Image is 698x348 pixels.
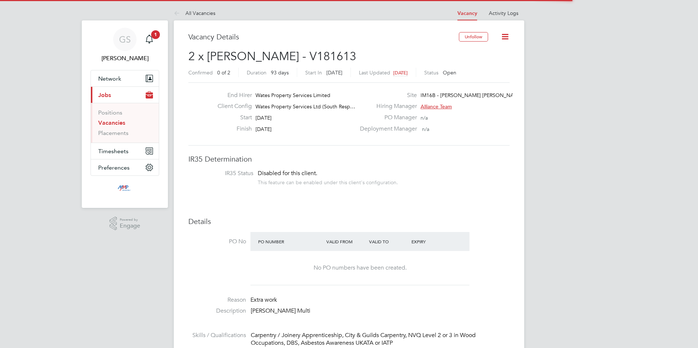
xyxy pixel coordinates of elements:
[98,119,125,126] a: Vacancies
[142,28,157,51] a: 1
[326,69,342,76] span: [DATE]
[217,69,230,76] span: 0 of 2
[421,92,568,98] span: IM16B - [PERSON_NAME] [PERSON_NAME] - WORKWISE - S…
[188,32,459,42] h3: Vacancy Details
[98,129,129,136] a: Placements
[256,126,272,132] span: [DATE]
[188,238,246,245] label: PO No
[98,148,129,155] span: Timesheets
[91,143,159,159] button: Timesheets
[424,69,438,76] label: Status
[188,69,213,76] label: Confirmed
[98,92,111,98] span: Jobs
[256,235,325,248] div: PO Number
[188,49,356,63] span: 2 x [PERSON_NAME] - V181613
[91,87,159,103] button: Jobs
[356,125,417,133] label: Deployment Manager
[251,307,510,315] p: [PERSON_NAME] Multi
[151,30,160,39] span: 1
[250,296,277,303] span: Extra work
[258,170,317,177] span: Disabled for this client.
[174,10,215,16] a: All Vacancies
[258,264,462,272] div: No PO numbers have been created.
[356,114,417,121] label: PO Manager
[410,235,452,248] div: Expiry
[82,20,168,208] nav: Main navigation
[212,103,252,110] label: Client Config
[110,217,141,231] a: Powered byEngage
[91,159,159,175] button: Preferences
[196,170,253,177] label: IR35 Status
[120,223,140,229] span: Engage
[91,103,159,143] div: Jobs
[120,217,140,223] span: Powered by
[188,307,246,315] label: Description
[98,164,130,171] span: Preferences
[91,28,159,63] a: GS[PERSON_NAME]
[256,103,355,110] span: Wates Property Services Ltd (South Resp…
[98,75,121,82] span: Network
[188,332,246,339] label: Skills / Qualifications
[98,109,122,116] a: Positions
[421,103,452,110] span: Alliance Team
[212,114,252,121] label: Start
[247,69,266,76] label: Duration
[356,92,417,99] label: Site
[212,125,252,133] label: Finish
[251,332,510,347] div: Carpentry / Joinery Apprenticeship, City & Guilds Carpentry, NVQ Level 2 or 3 in Wood Occupations...
[359,69,390,76] label: Last Updated
[256,115,272,121] span: [DATE]
[367,235,410,248] div: Valid To
[356,103,417,110] label: Hiring Manager
[271,69,289,76] span: 93 days
[489,10,518,16] a: Activity Logs
[91,70,159,86] button: Network
[188,154,510,164] h3: IR35 Determination
[188,296,246,304] label: Reason
[325,235,367,248] div: Valid From
[91,54,159,63] span: George Stacey
[188,217,510,226] h3: Details
[421,115,428,121] span: n/a
[305,69,322,76] label: Start In
[91,183,159,195] a: Go to home page
[457,10,477,16] a: Vacancy
[212,92,252,99] label: End Hirer
[256,92,330,98] span: Wates Property Services Limited
[422,126,429,132] span: n/a
[119,35,131,44] span: GS
[258,177,398,186] div: This feature can be enabled under this client's configuration.
[459,32,488,42] button: Unfollow
[443,69,456,76] span: Open
[115,183,135,195] img: mmpconsultancy-logo-retina.png
[393,70,408,76] span: [DATE]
